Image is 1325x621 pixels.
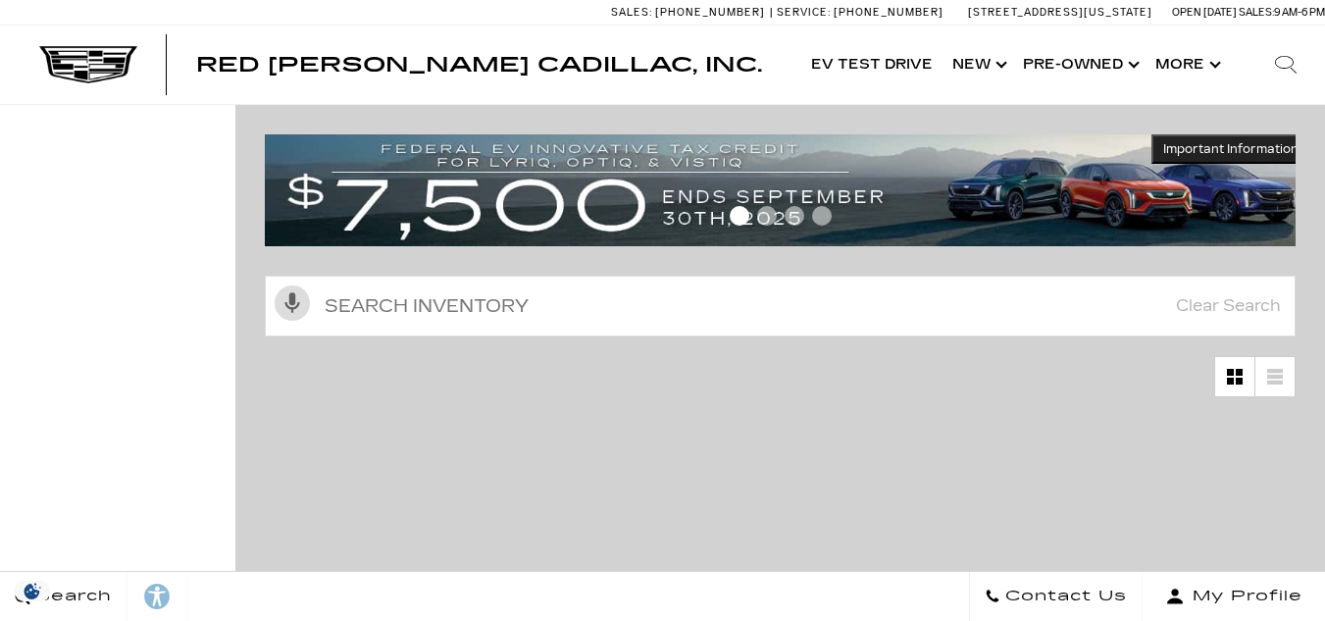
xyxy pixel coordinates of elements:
a: Contact Us [969,572,1143,621]
a: [STREET_ADDRESS][US_STATE] [968,6,1152,19]
span: Go to slide 1 [730,206,749,226]
a: New [943,26,1013,104]
span: Sales: [611,6,652,19]
span: Service: [777,6,831,19]
span: Red [PERSON_NAME] Cadillac, Inc. [196,53,762,77]
section: Click to Open Cookie Consent Modal [10,581,55,601]
button: Open user profile menu [1143,572,1325,621]
img: Cadillac Dark Logo with Cadillac White Text [39,46,137,83]
button: More [1146,26,1227,104]
a: EV Test Drive [801,26,943,104]
button: Important Information [1151,134,1310,164]
svg: Click to toggle on voice search [275,285,310,321]
span: Contact Us [1000,583,1127,610]
span: Open [DATE] [1172,6,1237,19]
span: Important Information [1163,141,1299,157]
span: [PHONE_NUMBER] [655,6,765,19]
span: Sales: [1239,6,1274,19]
span: Go to slide 2 [757,206,777,226]
a: Service: [PHONE_NUMBER] [770,7,948,18]
a: Pre-Owned [1013,26,1146,104]
input: Search Inventory [265,276,1296,336]
span: Go to slide 3 [785,206,804,226]
span: My Profile [1185,583,1302,610]
span: [PHONE_NUMBER] [834,6,943,19]
a: Sales: [PHONE_NUMBER] [611,7,770,18]
img: vrp-tax-ending-august-version [265,134,1310,246]
a: Red [PERSON_NAME] Cadillac, Inc. [196,55,762,75]
span: 9 AM-6 PM [1274,6,1325,19]
img: Opt-Out Icon [10,581,55,601]
span: Go to slide 4 [812,206,832,226]
span: Search [30,583,112,610]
